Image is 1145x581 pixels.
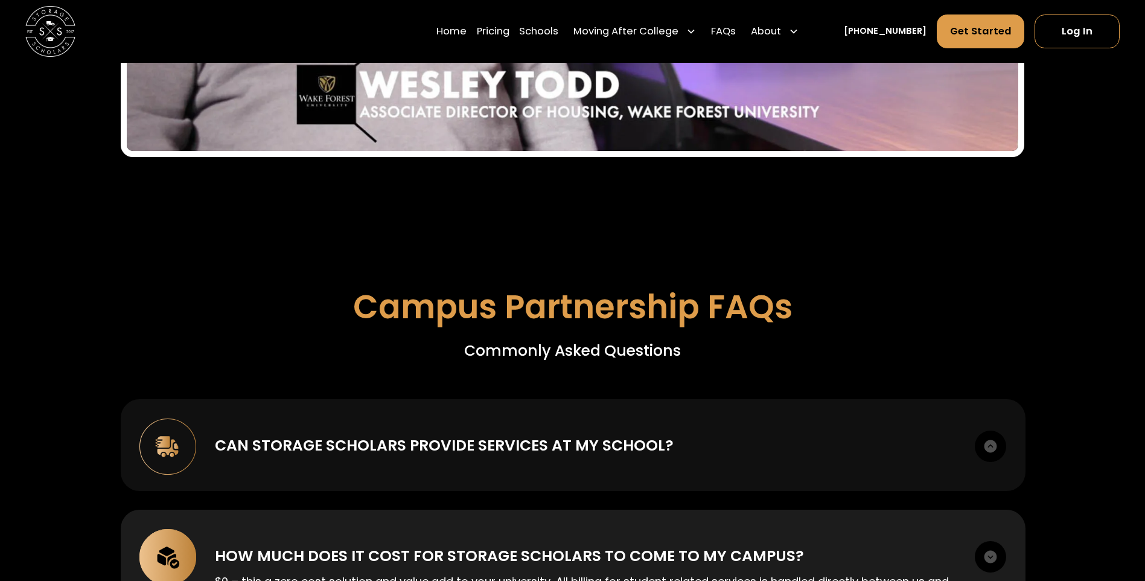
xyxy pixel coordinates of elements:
a: FAQs [711,14,736,49]
img: Storage Scholars main logo [25,6,75,56]
a: Home [436,14,467,49]
h2: Campus Partnership FAQs [353,287,793,327]
a: [PHONE_NUMBER] [844,25,927,38]
div: Moving After College [569,14,701,49]
div: How much does it cost for Storage Scholars to come to my campus? [215,545,804,567]
a: Pricing [477,14,509,49]
div: About [746,14,804,49]
a: Log In [1035,14,1120,48]
div: Commonly Asked Questions [464,339,681,362]
div: Moving After College [573,24,678,39]
div: Can Storage Scholars provide services at my school? [215,434,674,457]
a: Schools [519,14,558,49]
a: home [25,6,75,56]
div: About [751,24,781,39]
a: Get Started [937,14,1025,48]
